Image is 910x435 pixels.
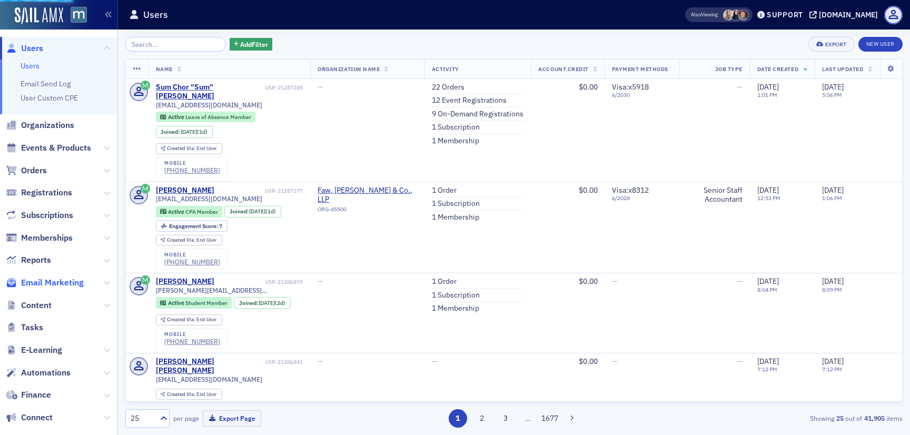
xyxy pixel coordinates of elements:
[156,235,222,246] div: Created Via: End User
[173,413,199,423] label: per page
[757,65,798,73] span: Date Created
[612,357,618,366] span: —
[808,37,854,52] button: Export
[249,207,265,215] span: [DATE]
[160,300,227,307] a: Active Student Member
[757,276,779,286] span: [DATE]
[822,357,844,366] span: [DATE]
[167,238,217,243] div: End User
[156,206,223,217] div: Active: Active: CPA Member
[63,7,87,25] a: View Homepage
[21,232,73,244] span: Memberships
[767,10,803,19] div: Support
[6,412,53,423] a: Connect
[185,208,218,215] span: CPA Member
[164,258,220,266] a: [PHONE_NUMBER]
[6,43,43,54] a: Users
[6,344,62,356] a: E-Learning
[432,83,464,92] a: 22 Orders
[21,322,43,333] span: Tasks
[432,123,480,132] a: 1 Subscription
[449,409,467,428] button: 1
[318,276,323,286] span: —
[757,286,777,293] time: 8:04 PM
[822,194,842,202] time: 1:06 PM
[497,409,515,428] button: 3
[167,236,196,243] span: Created Via :
[432,110,523,119] a: 9 On-Demand Registrations
[167,392,217,398] div: End User
[71,7,87,23] img: SailAMX
[612,92,671,98] span: 6 / 2030
[156,297,232,309] div: Active: Active: Student Member
[6,232,73,244] a: Memberships
[686,186,743,204] div: Senior Staff Accountant
[230,208,250,215] span: Joined :
[538,65,588,73] span: Account Credit
[160,114,251,121] a: Active Leave of Absence Member
[612,65,668,73] span: Payment Methods
[21,412,53,423] span: Connect
[21,187,72,199] span: Registrations
[432,357,438,366] span: —
[318,186,417,204] span: Faw, Casson & Co., LLP
[240,39,268,49] span: Add Filter
[167,145,196,152] span: Created Via :
[203,410,261,427] button: Export Page
[21,61,39,71] a: Users
[164,166,220,174] div: [PHONE_NUMBER]
[21,79,71,88] a: Email Send Log
[432,96,507,105] a: 12 Event Registrations
[822,65,863,73] span: Last Updated
[578,185,597,195] span: $0.00
[125,37,226,52] input: Search…
[432,186,457,195] a: 1 Order
[156,83,263,101] a: Sum Chor "Sum" [PERSON_NAME]
[737,276,743,286] span: —
[259,300,285,307] div: (2d)
[432,199,480,209] a: 1 Subscription
[167,146,217,152] div: End User
[216,279,303,285] div: USR-21286859
[167,391,196,398] span: Created Via :
[185,299,227,307] span: Student Member
[757,185,779,195] span: [DATE]
[21,277,84,289] span: Email Marketing
[6,300,52,311] a: Content
[520,413,535,423] span: …
[164,338,220,345] a: [PHONE_NUMBER]
[6,254,51,266] a: Reports
[612,276,618,286] span: —
[6,120,74,131] a: Organizations
[822,82,844,92] span: [DATE]
[472,409,491,428] button: 2
[156,314,222,325] div: Created Via: End User
[6,389,51,401] a: Finance
[156,195,262,203] span: [EMAIL_ADDRESS][DOMAIN_NAME]
[723,9,734,21] span: Emily Trott
[651,413,903,423] div: Showing out of items
[691,11,701,18] div: Also
[318,357,323,366] span: —
[612,82,649,92] span: Visa : x5918
[6,187,72,199] a: Registrations
[15,7,63,24] a: SailAMX
[156,126,213,137] div: Joined: 2025-08-28 00:00:00
[21,344,62,356] span: E-Learning
[156,389,222,400] div: Created Via: End User
[432,213,479,222] a: 1 Membership
[578,82,597,92] span: $0.00
[168,299,185,307] span: Active
[612,185,649,195] span: Visa : x8312
[156,186,214,195] a: [PERSON_NAME]
[21,367,71,379] span: Automations
[432,304,479,313] a: 1 Membership
[156,277,214,286] div: [PERSON_NAME]
[156,143,222,154] div: Created Via: End User
[757,194,780,202] time: 12:53 PM
[156,357,263,375] div: [PERSON_NAME] [PERSON_NAME]
[21,120,74,131] span: Organizations
[239,300,259,307] span: Joined :
[164,160,220,166] div: mobile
